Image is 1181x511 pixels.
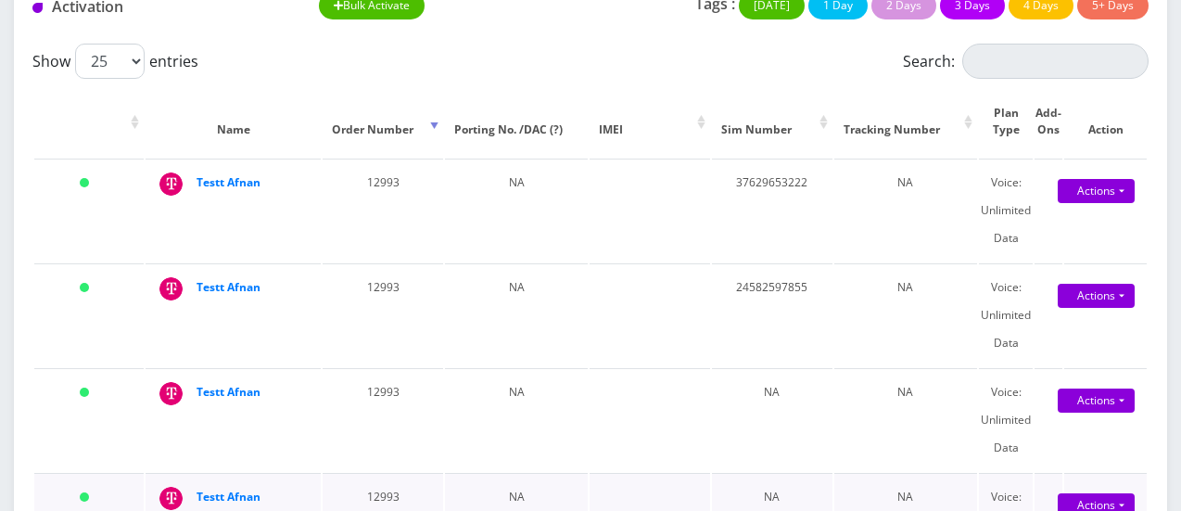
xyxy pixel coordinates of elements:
td: 12993 [323,368,443,471]
a: Actions [1058,284,1135,308]
td: 24582597855 [712,263,832,366]
td: 12993 [323,159,443,262]
a: Testt Afnan [197,384,260,400]
a: Actions [1058,389,1135,413]
td: NA [712,368,832,471]
a: Actions [1058,179,1135,203]
td: 12993 [323,263,443,366]
th: Action [1064,86,1147,157]
label: Search: [903,44,1149,79]
td: NA [834,368,977,471]
th: : activate to sort column ascending [34,86,144,157]
td: NA [445,159,588,262]
label: Show entries [32,44,198,79]
a: Testt Afnan [197,279,260,295]
th: Plan Type [979,86,1034,157]
th: Sim Number: activate to sort column ascending [712,86,832,157]
th: IMEI: activate to sort column ascending [590,86,710,157]
th: Tracking Number: activate to sort column ascending [834,86,977,157]
td: 37629653222 [712,159,832,262]
td: NA [445,263,588,366]
div: Voice: Unlimited Data [979,378,1034,462]
div: Voice: Unlimited Data [979,169,1034,252]
a: Testt Afnan [197,174,260,190]
select: Showentries [75,44,145,79]
td: NA [445,368,588,471]
td: NA [834,159,977,262]
td: NA [834,263,977,366]
th: Add-Ons [1035,86,1062,157]
th: Name [146,86,321,157]
div: Voice: Unlimited Data [979,274,1034,357]
th: Order Number: activate to sort column ascending [323,86,443,157]
th: Porting No. /DAC (?) [445,86,588,157]
img: Activation [32,3,43,13]
a: Testt Afnan [197,489,260,505]
input: Search: [962,44,1149,79]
